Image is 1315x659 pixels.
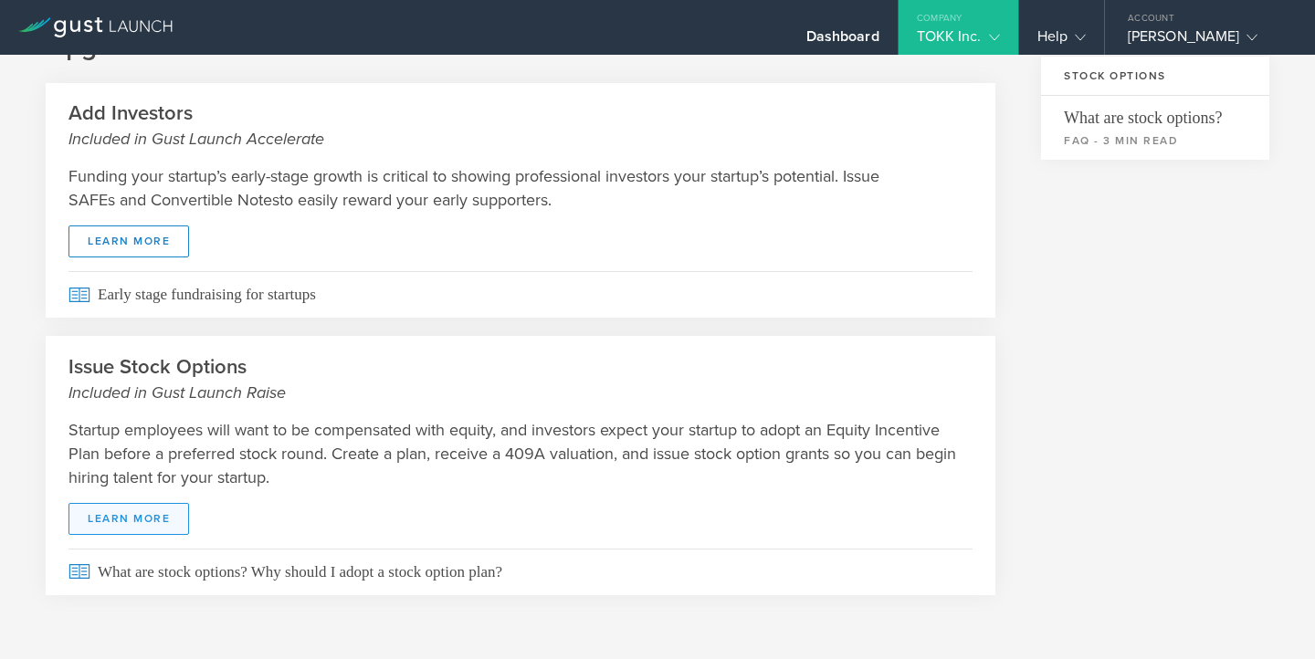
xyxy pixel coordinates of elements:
a: learn more [68,225,189,257]
small: Included in Gust Launch Raise [68,381,973,404]
p: Funding your startup’s early-stage growth is critical to showing professional investors your star... [68,164,973,212]
h3: Stock Options [1041,57,1269,96]
span: SAFEs and Convertible Notes [68,188,279,212]
small: faq - 3 min read [1064,132,1247,149]
div: [PERSON_NAME] [1128,27,1283,55]
div: Dashboard [806,27,879,55]
a: What are stock options? Why should I adopt a stock option plan? [46,549,995,595]
small: Included in Gust Launch Accelerate [68,127,973,151]
span: What are stock options? Why should I adopt a stock option plan? [68,549,973,595]
span: What are stock options? [1064,96,1247,129]
a: What are stock options?faq - 3 min read [1041,96,1269,160]
a: learn more [68,503,189,535]
span: Early stage fundraising for startups [68,271,973,318]
h2: Add Investors [68,100,973,151]
div: TOKK Inc. [917,27,1000,55]
p: Startup employees will want to be compensated with equity, and investors expect your startup to a... [68,418,973,489]
iframe: Chat Widget [1224,571,1315,659]
div: Help [1037,27,1086,55]
h2: Issue Stock Options [68,354,973,404]
a: Early stage fundraising for startups [46,271,995,318]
